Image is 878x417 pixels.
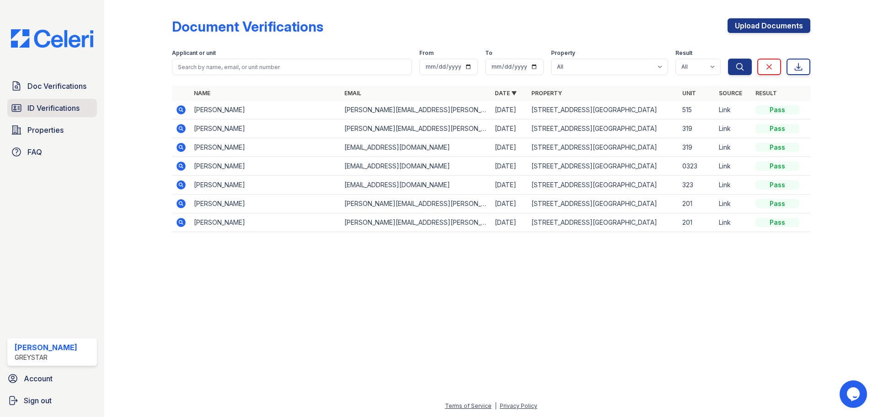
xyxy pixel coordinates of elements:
[419,49,434,57] label: From
[341,213,491,232] td: [PERSON_NAME][EMAIL_ADDRESS][PERSON_NAME][DOMAIN_NAME]
[528,195,678,213] td: [STREET_ADDRESS][GEOGRAPHIC_DATA]
[491,213,528,232] td: [DATE]
[341,138,491,157] td: [EMAIL_ADDRESS][DOMAIN_NAME]
[679,213,715,232] td: 201
[679,157,715,176] td: 0323
[715,213,752,232] td: Link
[172,49,216,57] label: Applicant or unit
[341,101,491,119] td: [PERSON_NAME][EMAIL_ADDRESS][PERSON_NAME][PERSON_NAME][DOMAIN_NAME]
[341,157,491,176] td: [EMAIL_ADDRESS][DOMAIN_NAME]
[344,90,361,97] a: Email
[7,143,97,161] a: FAQ
[491,176,528,195] td: [DATE]
[341,176,491,195] td: [EMAIL_ADDRESS][DOMAIN_NAME]
[27,146,42,157] span: FAQ
[341,195,491,213] td: [PERSON_NAME][EMAIL_ADDRESS][PERSON_NAME][DOMAIN_NAME]
[491,157,528,176] td: [DATE]
[715,101,752,119] td: Link
[528,119,678,138] td: [STREET_ADDRESS][GEOGRAPHIC_DATA]
[551,49,575,57] label: Property
[190,101,341,119] td: [PERSON_NAME]
[755,143,799,152] div: Pass
[528,176,678,195] td: [STREET_ADDRESS][GEOGRAPHIC_DATA]
[495,90,517,97] a: Date ▼
[194,90,210,97] a: Name
[715,176,752,195] td: Link
[15,353,77,362] div: Greystar
[27,125,64,135] span: Properties
[755,180,799,190] div: Pass
[755,124,799,133] div: Pass
[715,195,752,213] td: Link
[190,138,341,157] td: [PERSON_NAME]
[491,119,528,138] td: [DATE]
[679,176,715,195] td: 323
[15,342,77,353] div: [PERSON_NAME]
[755,162,799,171] div: Pass
[190,176,341,195] td: [PERSON_NAME]
[715,157,752,176] td: Link
[715,138,752,157] td: Link
[485,49,493,57] label: To
[528,213,678,232] td: [STREET_ADDRESS][GEOGRAPHIC_DATA]
[27,103,80,114] span: ID Verifications
[840,380,869,408] iframe: chat widget
[4,369,101,388] a: Account
[491,195,528,213] td: [DATE]
[190,213,341,232] td: [PERSON_NAME]
[679,138,715,157] td: 319
[190,157,341,176] td: [PERSON_NAME]
[24,395,52,406] span: Sign out
[531,90,562,97] a: Property
[172,18,323,35] div: Document Verifications
[172,59,412,75] input: Search by name, email, or unit number
[495,402,497,409] div: |
[679,119,715,138] td: 319
[491,138,528,157] td: [DATE]
[719,90,742,97] a: Source
[682,90,696,97] a: Unit
[728,18,810,33] a: Upload Documents
[715,119,752,138] td: Link
[528,157,678,176] td: [STREET_ADDRESS][GEOGRAPHIC_DATA]
[4,29,101,48] img: CE_Logo_Blue-a8612792a0a2168367f1c8372b55b34899dd931a85d93a1a3d3e32e68fde9ad4.png
[755,199,799,208] div: Pass
[528,101,678,119] td: [STREET_ADDRESS][GEOGRAPHIC_DATA]
[755,90,777,97] a: Result
[7,99,97,117] a: ID Verifications
[679,195,715,213] td: 201
[190,119,341,138] td: [PERSON_NAME]
[755,218,799,227] div: Pass
[500,402,537,409] a: Privacy Policy
[755,105,799,114] div: Pass
[7,121,97,139] a: Properties
[675,49,692,57] label: Result
[491,101,528,119] td: [DATE]
[341,119,491,138] td: [PERSON_NAME][EMAIL_ADDRESS][PERSON_NAME][PERSON_NAME][DOMAIN_NAME]
[24,373,53,384] span: Account
[445,402,492,409] a: Terms of Service
[679,101,715,119] td: 515
[190,195,341,213] td: [PERSON_NAME]
[27,81,86,92] span: Doc Verifications
[528,138,678,157] td: [STREET_ADDRESS][GEOGRAPHIC_DATA]
[4,391,101,410] a: Sign out
[7,77,97,95] a: Doc Verifications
